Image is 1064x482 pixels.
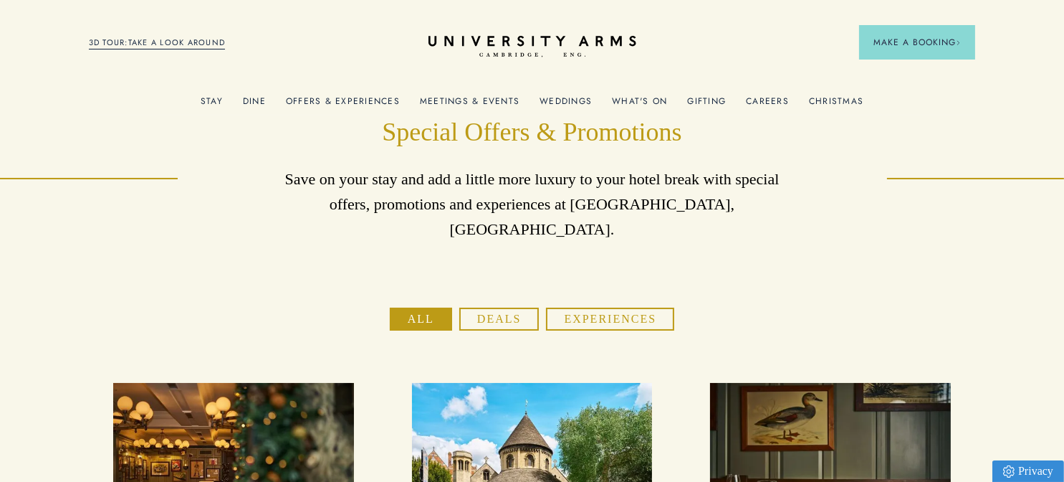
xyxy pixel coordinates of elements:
[243,96,266,115] a: Dine
[286,96,400,115] a: Offers & Experiences
[89,37,226,49] a: 3D TOUR:TAKE A LOOK AROUND
[1003,466,1015,478] img: Privacy
[859,25,975,60] button: Make a BookingArrow icon
[266,115,798,150] h1: Special Offers & Promotions
[420,96,519,115] a: Meetings & Events
[546,308,674,331] button: Experiences
[956,40,961,45] img: Arrow icon
[687,96,726,115] a: Gifting
[992,460,1064,482] a: Privacy
[746,96,789,115] a: Careers
[459,308,540,331] button: Deals
[540,96,592,115] a: Weddings
[809,96,863,115] a: Christmas
[201,96,223,115] a: Stay
[390,308,452,331] button: All
[612,96,667,115] a: What's On
[428,36,636,58] a: Home
[266,166,798,242] p: Save on your stay and add a little more luxury to your hotel break with special offers, promotion...
[873,36,961,49] span: Make a Booking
